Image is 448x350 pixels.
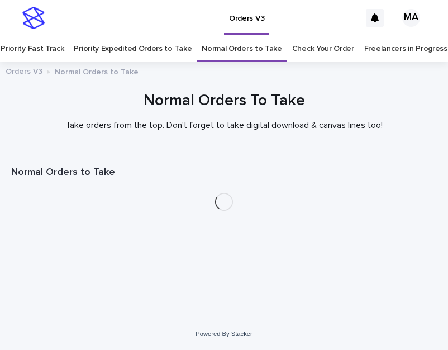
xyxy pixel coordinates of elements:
a: Powered By Stacker [196,330,252,337]
img: stacker-logo-s-only.png [22,7,45,29]
a: Freelancers in Progress [364,36,447,62]
div: MA [402,9,420,27]
a: Check Your Order [292,36,354,62]
a: Orders V3 [6,64,42,77]
a: Priority Fast Track [1,36,64,62]
a: Priority Expedited Orders to Take [74,36,192,62]
h1: Normal Orders To Take [11,91,437,111]
p: Normal Orders to Take [55,65,139,77]
h1: Normal Orders to Take [11,166,437,179]
a: Normal Orders to Take [202,36,282,62]
p: Take orders from the top. Don't forget to take digital download & canvas lines too! [11,120,437,131]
